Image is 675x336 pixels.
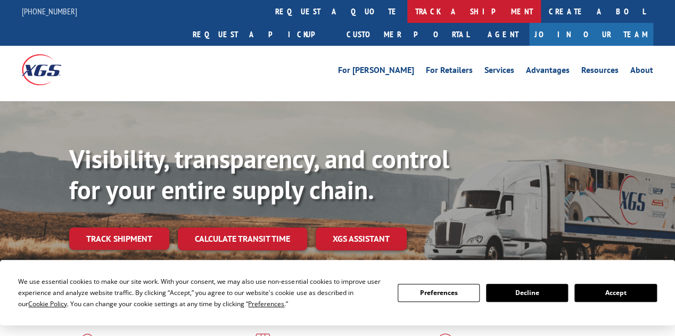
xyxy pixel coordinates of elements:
div: We use essential cookies to make our site work. With your consent, we may also use non-essential ... [18,276,384,309]
a: Calculate transit time [178,227,307,250]
a: Advantages [526,66,570,78]
a: Customer Portal [339,23,477,46]
span: Preferences [248,299,284,308]
a: About [630,66,653,78]
a: Resources [581,66,619,78]
button: Decline [486,284,568,302]
span: Cookie Policy [28,299,67,308]
a: Agent [477,23,529,46]
a: XGS ASSISTANT [316,227,407,250]
b: Visibility, transparency, and control for your entire supply chain. [69,142,449,206]
a: Track shipment [69,227,169,250]
a: For [PERSON_NAME] [338,66,414,78]
button: Accept [574,284,656,302]
a: Request a pickup [185,23,339,46]
a: Join Our Team [529,23,653,46]
a: Services [484,66,514,78]
button: Preferences [398,284,480,302]
a: [PHONE_NUMBER] [22,6,77,17]
a: For Retailers [426,66,473,78]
